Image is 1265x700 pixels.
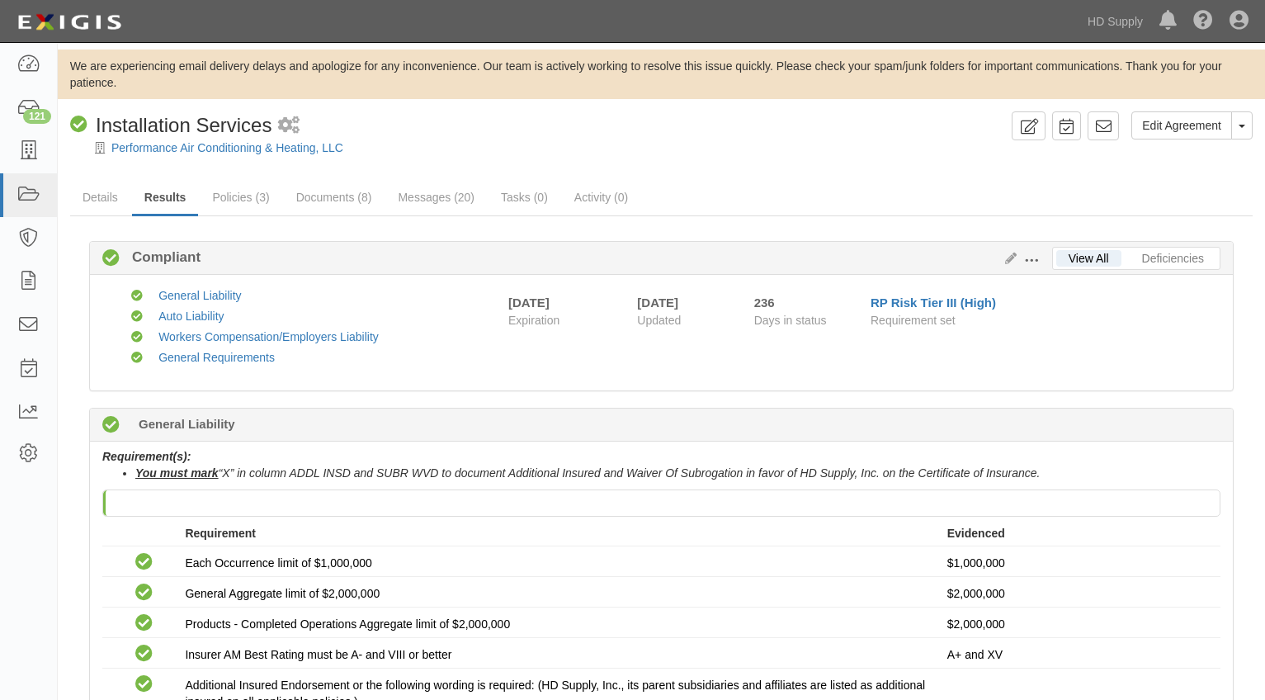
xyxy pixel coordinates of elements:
a: Tasks (0) [489,181,560,214]
span: Updated [637,314,681,327]
span: General Aggregate limit of $2,000,000 [185,587,380,600]
i: 1 scheduled workflow [278,117,300,135]
i: Compliant [135,646,153,663]
a: Deficiencies [1130,250,1216,267]
i: Compliant [135,676,153,693]
strong: Evidenced [947,527,1005,540]
a: Auto Liability [158,310,224,323]
div: 121 [23,109,51,124]
span: Each Occurrence limit of $1,000,000 [185,556,371,570]
strong: Requirement [185,527,256,540]
i: Compliant [135,584,153,602]
i: Compliant [135,615,153,632]
p: $1,000,000 [947,555,1208,571]
a: Documents (8) [284,181,385,214]
a: View All [1056,250,1121,267]
p: A+ and XV [947,646,1208,663]
p: $2,000,000 [947,585,1208,602]
b: General Liability [139,415,235,433]
b: Compliant [120,248,201,267]
div: [DATE] [637,294,729,311]
i: Compliant [131,311,143,323]
a: Policies (3) [200,181,281,214]
a: Edit Agreement [1131,111,1232,140]
span: Insurer AM Best Rating must be A- and VIII or better [185,648,451,661]
a: RP Risk Tier III (High) [871,296,996,310]
a: General Liability [158,289,241,302]
a: Results [132,181,199,216]
a: Edit Results [998,252,1017,265]
a: General Requirements [158,351,275,364]
span: Expiration [508,312,625,329]
div: [DATE] [508,294,550,311]
div: We are experiencing email delivery delays and apologize for any inconvenience. Our team is active... [58,58,1265,91]
span: Installation Services [96,114,271,136]
i: Compliant [102,250,120,267]
p: $2,000,000 [947,616,1208,632]
i: Compliant [70,116,87,134]
u: You must mark [135,466,219,480]
div: Since 01/02/2025 [754,294,858,311]
a: Performance Air Conditioning & Heating, LLC [111,141,343,154]
a: Activity (0) [562,181,640,214]
img: logo-5460c22ac91f19d4615b14bd174203de0afe785f0fc80cf4dbbc73dc1793850b.png [12,7,126,37]
i: Compliant [131,352,143,364]
i: “X” in column ADDL INSD and SUBR WVD to document Additional Insured and Waiver Of Subrogation in ... [135,466,1040,480]
a: Messages (20) [385,181,487,214]
i: Compliant [131,332,143,343]
i: Compliant [135,554,153,571]
a: Workers Compensation/Employers Liability [158,330,379,343]
a: Details [70,181,130,214]
span: Days in status [754,314,827,327]
i: Help Center - Complianz [1193,12,1213,31]
div: Installation Services [70,111,271,140]
i: Compliant 448 days (since 06/04/2024) [102,417,120,434]
span: Requirement set [871,314,956,327]
a: HD Supply [1079,5,1151,38]
i: Compliant [131,291,143,302]
span: Products - Completed Operations Aggregate limit of $2,000,000 [185,617,510,631]
b: Requirement(s): [102,450,191,463]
